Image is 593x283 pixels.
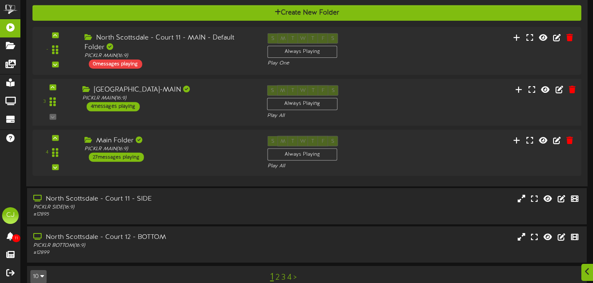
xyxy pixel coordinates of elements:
[12,234,20,242] span: 11
[293,273,297,282] a: >
[33,242,254,249] div: PICKLR BOTTOM ( 16:9 )
[287,273,292,282] a: 4
[270,272,274,283] a: 1
[87,102,140,111] div: 4 messages playing
[33,211,254,218] div: # 12895
[84,145,255,152] div: PICKLR MAIN ( 16:9 )
[84,52,255,59] div: PICKLR MAIN ( 16:9 )
[268,163,392,170] div: Play All
[89,59,142,68] div: 0 messages playing
[82,94,255,102] div: PICKLR MAIN ( 16:9 )
[275,273,280,282] a: 2
[2,207,19,224] div: CJ
[33,204,254,211] div: PICKLR SIDE ( 16:9 )
[268,60,392,67] div: Play One
[33,194,254,204] div: North Scottsdale - Court 11 - SIDE
[267,112,393,119] div: Play All
[84,136,255,145] div: Main Folder
[32,5,581,20] button: Create New Folder
[33,233,254,242] div: North Scottsdale - Court 12 - BOTTOM
[281,273,285,282] a: 3
[268,46,337,58] div: Always Playing
[82,85,255,94] div: [GEOGRAPHIC_DATA]-MAIN
[33,249,254,256] div: # 12899
[89,152,144,161] div: 27 messages playing
[268,148,337,160] div: Always Playing
[84,33,255,52] div: North Scottsdale - Court 11 - MAIN - Default Folder
[267,98,337,110] div: Always Playing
